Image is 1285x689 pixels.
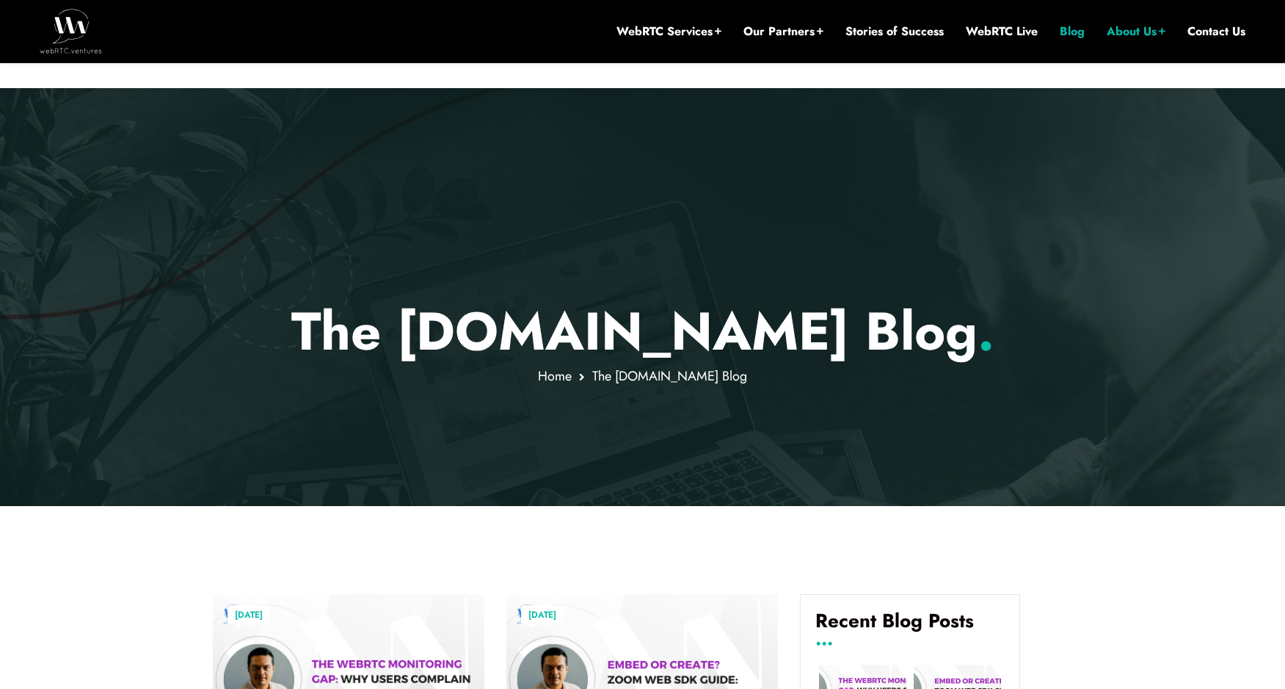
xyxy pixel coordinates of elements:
[40,9,102,53] img: WebRTC.ventures
[521,605,564,624] a: [DATE]
[616,24,721,40] a: WebRTC Services
[1060,24,1085,40] a: Blog
[815,610,1005,643] h4: Recent Blog Posts
[213,300,1072,363] p: The [DOMAIN_NAME] Blog
[1187,24,1245,40] a: Contact Us
[966,24,1038,40] a: WebRTC Live
[978,293,994,369] span: .
[592,367,747,386] span: The [DOMAIN_NAME] Blog
[227,605,270,624] a: [DATE]
[1107,24,1165,40] a: About Us
[743,24,823,40] a: Our Partners
[845,24,944,40] a: Stories of Success
[538,367,572,386] a: Home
